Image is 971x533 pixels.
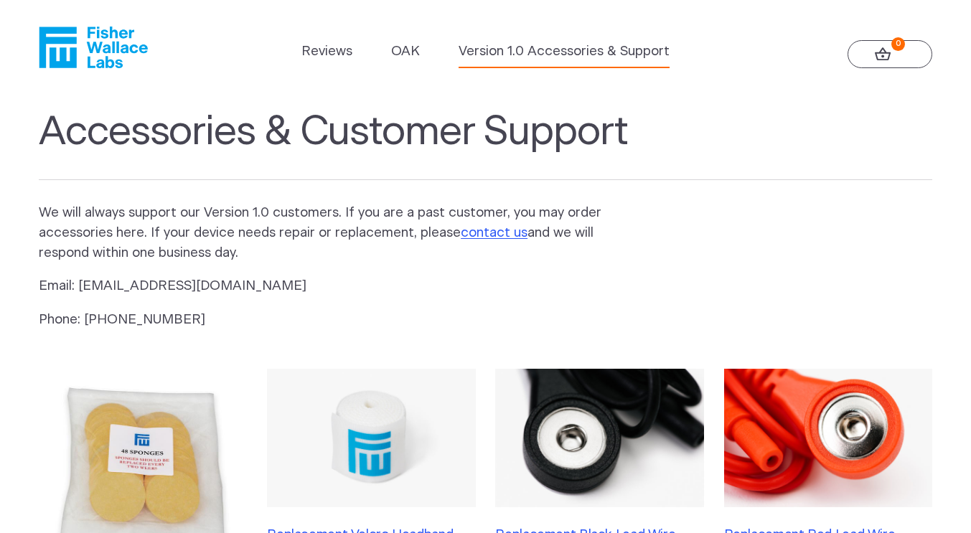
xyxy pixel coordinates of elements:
a: OAK [391,42,420,62]
a: 0 [848,40,932,69]
p: Email: [EMAIL_ADDRESS][DOMAIN_NAME] [39,276,624,296]
img: Replacement Black Lead Wire [495,369,703,508]
a: Reviews [301,42,352,62]
p: We will always support our Version 1.0 customers. If you are a past customer, you may order acces... [39,203,624,263]
img: Replacement Velcro Headband [267,369,475,508]
h1: Accessories & Customer Support [39,108,932,180]
img: Replacement Red Lead Wire [724,369,932,508]
a: Fisher Wallace [39,27,148,68]
a: contact us [461,226,527,240]
p: Phone: [PHONE_NUMBER] [39,310,624,330]
strong: 0 [891,37,905,51]
a: Version 1.0 Accessories & Support [459,42,670,62]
